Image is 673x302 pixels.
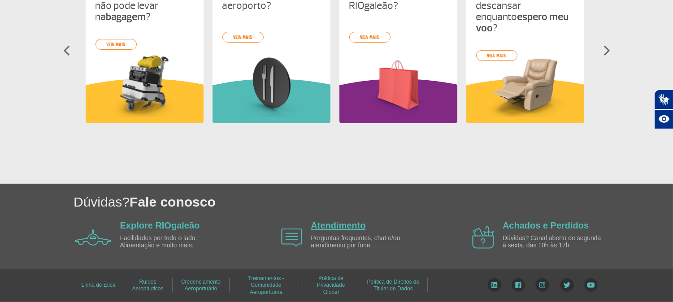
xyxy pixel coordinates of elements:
[339,79,457,123] img: roxoInformacoesUteis.svg
[503,220,589,230] a: Achados e Perdidos
[476,50,517,61] a: veja mais
[96,39,137,50] a: veja mais
[106,10,146,23] strong: bagagem
[584,278,598,292] img: YouTube
[132,276,163,295] a: Ruídos Aeronáuticos
[560,278,574,292] img: Twitter
[248,272,284,298] a: Treinamentos - Comunidade Aeroportuária
[75,229,111,246] img: airplane icon
[476,10,569,35] strong: espero meu voo
[535,278,549,292] img: Instagram
[81,279,115,291] a: Linha de Ética
[654,90,673,109] button: Abrir tradutor de língua de sinais.
[487,278,501,292] img: LinkedIn
[96,53,194,117] img: card%20informa%C3%A7%C3%B5es%201.png
[130,194,216,209] span: Fale conosco
[654,109,673,129] button: Abrir recursos assistivos.
[63,45,70,56] img: seta-esquerda
[311,235,414,249] p: Perguntas frequentes, chat e/ou atendimento por fone.
[120,220,200,230] a: Explore RIOgaleão
[222,32,264,43] a: veja mais
[349,53,447,117] img: card%20informa%C3%A7%C3%B5es%206.png
[476,53,574,117] img: card%20informa%C3%A7%C3%B5es%204.png
[604,45,610,56] img: seta-direita
[311,220,365,230] a: Atendimento
[86,79,204,123] img: amareloInformacoesUteis.svg
[222,53,321,117] img: card%20informa%C3%A7%C3%B5es%208.png
[120,235,223,249] p: Facilidades por todo o lado. Alimentação e muito mais.
[74,193,673,211] h1: Dúvidas?
[367,276,420,295] a: Política de Direitos do Titular de Dados
[281,229,302,247] img: airplane icon
[317,272,345,298] a: Política de Privacidade Global
[213,79,330,123] img: verdeInformacoesUteis.svg
[181,276,221,295] a: Credenciamento Aeroportuário
[503,235,606,249] p: Dúvidas? Canal aberto de segunda à sexta, das 10h às 17h.
[349,32,391,43] a: veja mais
[472,226,494,249] img: airplane icon
[512,278,525,292] img: Facebook
[466,79,584,123] img: amareloInformacoesUteis.svg
[654,90,673,129] div: Plugin de acessibilidade da Hand Talk.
